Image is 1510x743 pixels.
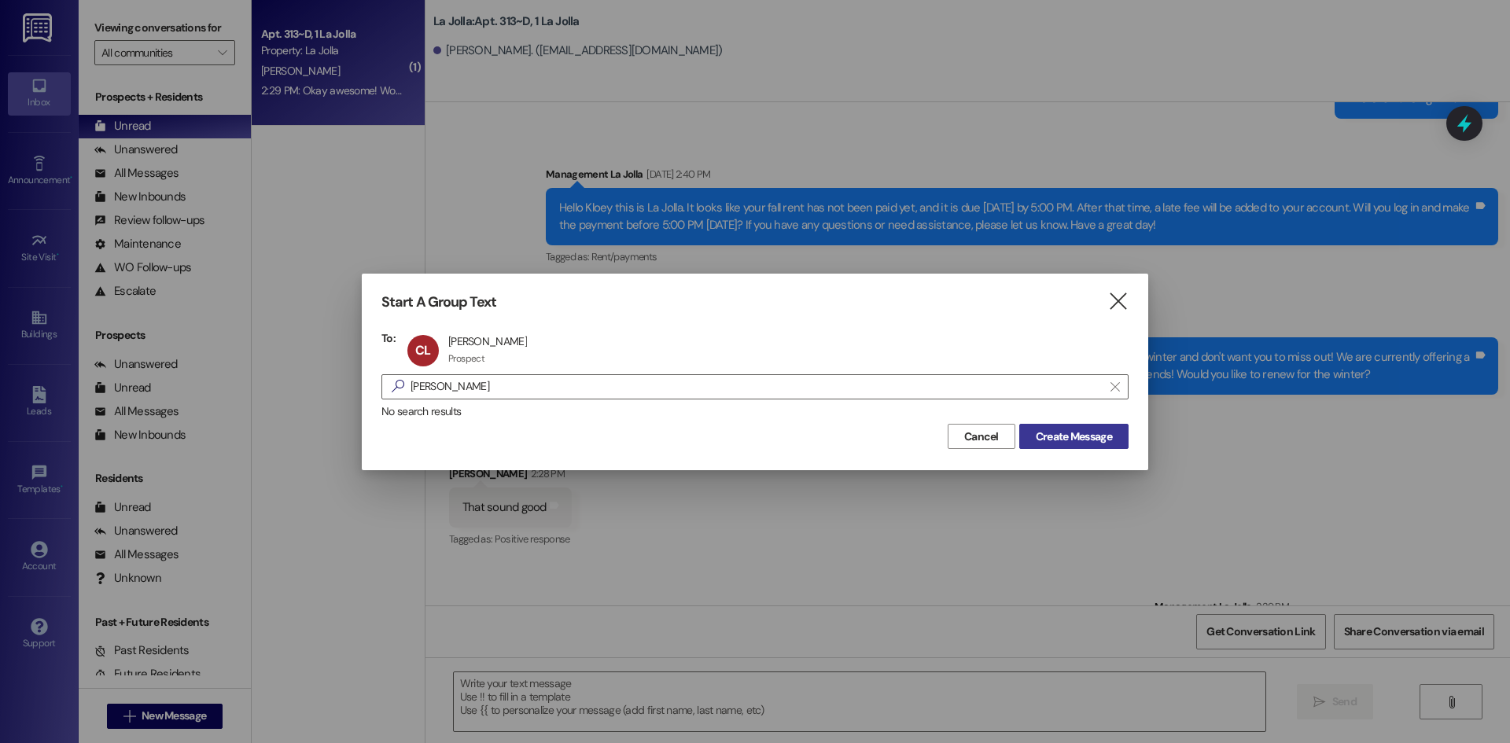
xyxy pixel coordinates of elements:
i:  [385,378,411,395]
button: Create Message [1019,424,1129,449]
i:  [1110,381,1119,393]
div: No search results [381,403,1129,420]
span: CL [415,342,430,359]
span: Create Message [1036,429,1112,445]
h3: Start A Group Text [381,293,496,311]
span: Cancel [964,429,999,445]
button: Cancel [948,424,1015,449]
div: [PERSON_NAME] [448,334,527,348]
button: Clear text [1103,375,1128,399]
h3: To: [381,331,396,345]
div: Prospect [448,352,484,365]
input: Search for any contact or apartment [411,376,1103,398]
i:  [1107,293,1129,310]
